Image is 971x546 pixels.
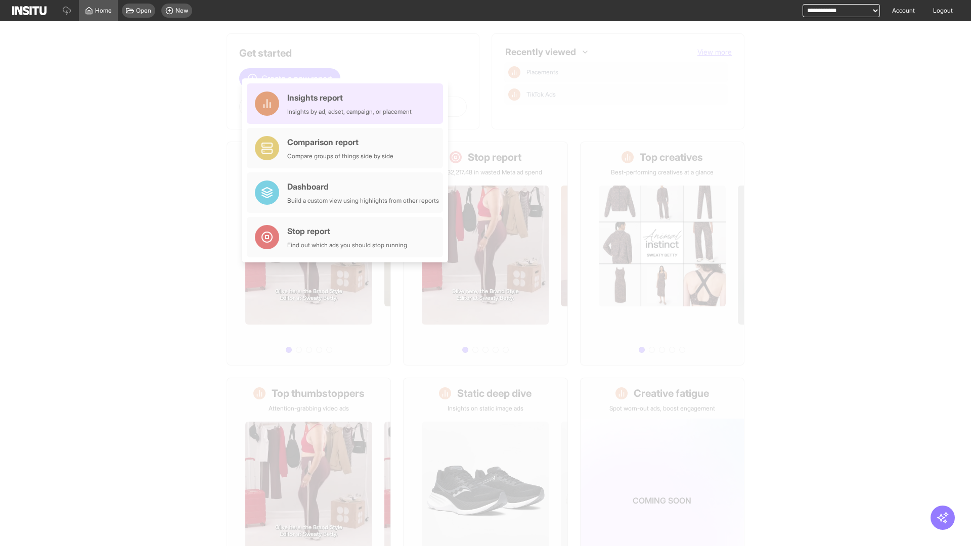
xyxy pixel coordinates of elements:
[136,7,151,15] span: Open
[287,180,439,193] div: Dashboard
[287,152,393,160] div: Compare groups of things side by side
[287,108,412,116] div: Insights by ad, adset, campaign, or placement
[175,7,188,15] span: New
[287,136,393,148] div: Comparison report
[95,7,112,15] span: Home
[287,92,412,104] div: Insights report
[287,241,407,249] div: Find out which ads you should stop running
[287,225,407,237] div: Stop report
[287,197,439,205] div: Build a custom view using highlights from other reports
[12,6,47,15] img: Logo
